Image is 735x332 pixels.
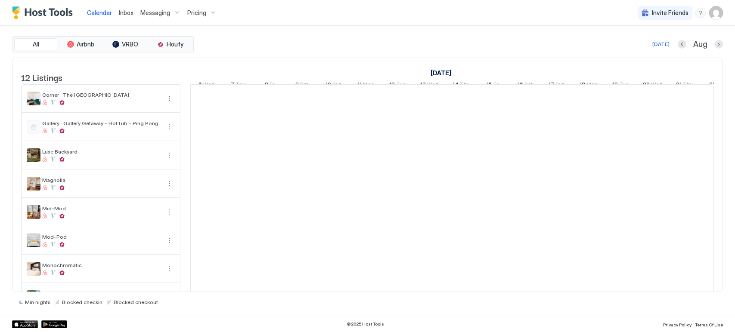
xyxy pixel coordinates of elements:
a: August 9, 2025 [293,79,310,92]
span: Blocked checkin [62,299,102,305]
a: August 15, 2025 [484,79,502,92]
span: Sat [300,81,308,90]
button: [DATE] [651,39,671,49]
span: Mon [363,81,374,90]
span: 21 [676,81,682,90]
a: August 6, 2025 [196,79,217,92]
a: Google Play Store [41,320,67,328]
span: 19 [612,81,618,90]
button: More options [164,93,175,104]
div: tab-group [12,36,194,52]
span: Sun [555,81,565,90]
div: listing image [27,290,40,304]
span: Mod-Pod [42,234,161,240]
span: 17 [549,81,554,90]
a: August 11, 2025 [355,79,376,92]
a: Inbox [119,8,133,17]
span: Mid-Mod [42,205,161,212]
button: More options [164,122,175,132]
span: Pricing [187,9,206,17]
a: August 20, 2025 [641,79,664,92]
span: Sat [524,81,533,90]
a: August 22, 2025 [707,79,726,92]
div: menu [164,235,175,246]
span: Wed [427,81,438,90]
span: 13 [420,81,426,90]
span: 12 Listings [21,71,62,83]
span: 8 [265,81,268,90]
span: Blocked checkout [114,299,158,305]
a: Calendar [87,8,112,17]
a: August 19, 2025 [610,79,631,92]
div: menu [164,122,175,132]
span: Thu [683,81,693,90]
a: August 14, 2025 [450,79,472,92]
button: More options [164,207,175,217]
span: All [33,40,39,48]
div: listing image [27,205,40,219]
span: Luxe Backyard [42,148,161,155]
span: Aug [693,40,707,49]
span: Magnolia [42,177,161,183]
button: Houfy [149,38,192,50]
span: Min nights [25,299,51,305]
button: More options [164,264,175,274]
a: Privacy Policy [663,320,692,329]
div: menu [695,8,706,18]
div: menu [164,178,175,189]
span: 7 [231,81,234,90]
span: 10 [326,81,331,90]
span: Invite Friends [652,9,688,17]
button: All [14,38,57,50]
span: 6 [198,81,202,90]
a: August 18, 2025 [577,79,600,92]
a: Host Tools Logo [12,6,77,19]
a: August 21, 2025 [674,79,695,92]
div: User profile [709,6,723,20]
a: Terms Of Use [695,320,723,329]
span: Messaging [140,9,170,17]
span: 12 [389,81,395,90]
button: More options [164,178,175,189]
span: Wed [203,81,214,90]
a: August 17, 2025 [546,79,567,92]
span: 16 [518,81,523,90]
span: Gallery · Gallery Getaway - HotTub - Ping Pong [42,120,161,126]
div: listing image [27,177,40,191]
span: Privacy Policy [663,322,692,327]
span: 15 [487,81,492,90]
a: August 12, 2025 [387,79,408,92]
span: Mon [586,81,598,90]
span: Wed [651,81,662,90]
a: August 16, 2025 [515,79,535,92]
div: listing image [27,92,40,105]
div: listing image [27,262,40,276]
span: Tue [396,81,406,90]
button: Previous month [678,40,686,49]
span: Corner · The [GEOGRAPHIC_DATA] [42,92,161,98]
span: Tue [619,81,629,90]
a: August 7, 2025 [229,79,248,92]
span: Terms Of Use [695,322,723,327]
span: VRBO [122,40,138,48]
span: Inbox [119,9,133,16]
a: August 13, 2025 [418,79,440,92]
div: menu [164,264,175,274]
span: © 2025 Host Tools [347,321,384,327]
span: Pool House [42,290,161,297]
div: listing image [27,148,40,162]
span: Thu [236,81,245,90]
span: 14 [453,81,459,90]
span: Airbnb [77,40,94,48]
span: Houfy [167,40,183,48]
button: More options [164,235,175,246]
div: listing image [27,234,40,247]
span: Fri [493,81,499,90]
span: Monochromatic [42,262,161,268]
a: August 10, 2025 [323,79,344,92]
button: Airbnb [59,38,102,50]
a: August 6, 2025 [428,67,453,79]
span: Sun [332,81,342,90]
span: 11 [357,81,362,90]
div: menu [164,150,175,160]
